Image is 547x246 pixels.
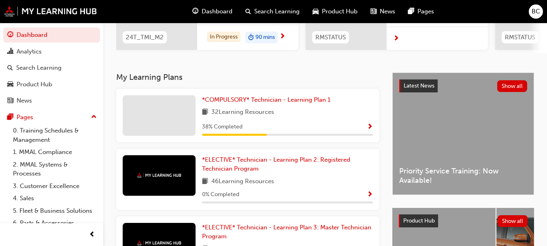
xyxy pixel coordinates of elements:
[417,7,434,16] span: Pages
[7,114,13,121] span: pages-icon
[497,80,528,92] button: Show all
[192,6,198,17] span: guage-icon
[399,214,528,227] a: Product HubShow all
[322,7,358,16] span: Product Hub
[16,63,62,73] div: Search Learning
[137,240,181,246] img: mmal
[498,215,528,227] button: Show all
[3,44,100,59] a: Analytics
[3,26,100,110] button: DashboardAnalyticsSearch LearningProduct HubNews
[367,124,373,131] span: Show Progress
[254,7,300,16] span: Search Learning
[402,3,441,20] a: pages-iconPages
[505,33,535,42] span: RMSTATUS
[10,158,100,180] a: 2. MMAL Systems & Processes
[211,177,274,187] span: 46 Learning Resources
[202,7,232,16] span: Dashboard
[202,155,373,173] a: *ELECTIVE* Technician - Learning Plan 2: Registered Technician Program
[4,6,97,17] img: mmal
[399,167,527,185] span: Priority Service Training: Now Available!
[3,60,100,75] a: Search Learning
[202,122,243,132] span: 38 % Completed
[10,205,100,217] a: 5. Fleet & Business Solutions
[17,47,42,56] div: Analytics
[202,156,350,173] span: *ELECTIVE* Technician - Learning Plan 2: Registered Technician Program
[202,96,330,103] span: *COMPULSORY* Technician - Learning Plan 1
[10,192,100,205] a: 4. Sales
[3,110,100,125] button: Pages
[211,107,274,118] span: 32 Learning Resources
[399,79,527,92] a: Latest NewsShow all
[393,35,399,43] span: next-icon
[367,191,373,199] span: Show Progress
[7,64,13,72] span: search-icon
[3,77,100,92] a: Product Hub
[17,96,32,105] div: News
[89,230,95,240] span: prev-icon
[207,32,241,43] div: In Progress
[91,112,97,122] span: up-icon
[10,124,100,146] a: 0. Training Schedules & Management
[10,180,100,193] a: 3. Customer Excellence
[367,190,373,200] button: Show Progress
[367,122,373,132] button: Show Progress
[7,97,13,105] span: news-icon
[7,81,13,88] span: car-icon
[279,33,285,41] span: next-icon
[255,33,275,42] span: 90 mins
[404,82,434,89] span: Latest News
[137,173,181,178] img: mmal
[392,73,534,195] a: Latest NewsShow allPriority Service Training: Now Available!
[3,28,100,43] a: Dashboard
[306,3,364,20] a: car-iconProduct Hub
[116,73,379,82] h3: My Learning Plans
[239,3,306,20] a: search-iconSearch Learning
[202,107,208,118] span: book-icon
[202,190,239,199] span: 0 % Completed
[17,80,52,89] div: Product Hub
[126,33,164,42] span: 24T_TMI_M2
[370,6,377,17] span: news-icon
[202,223,373,241] a: *ELECTIVE* Technician - Learning Plan 3: Master Technician Program
[202,95,334,105] a: *COMPULSORY* Technician - Learning Plan 1
[7,32,13,39] span: guage-icon
[17,113,33,122] div: Pages
[408,6,414,17] span: pages-icon
[313,6,319,17] span: car-icon
[10,217,100,229] a: 6. Parts & Accessories
[202,177,208,187] span: book-icon
[202,224,371,240] span: *ELECTIVE* Technician - Learning Plan 3: Master Technician Program
[315,33,346,42] span: RMSTATUS
[403,217,435,224] span: Product Hub
[10,146,100,158] a: 1. MMAL Compliance
[532,7,540,16] span: BC
[529,4,543,19] button: BC
[248,32,254,43] span: duration-icon
[364,3,402,20] a: news-iconNews
[245,6,251,17] span: search-icon
[380,7,395,16] span: News
[7,48,13,56] span: chart-icon
[186,3,239,20] a: guage-iconDashboard
[3,93,100,108] a: News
